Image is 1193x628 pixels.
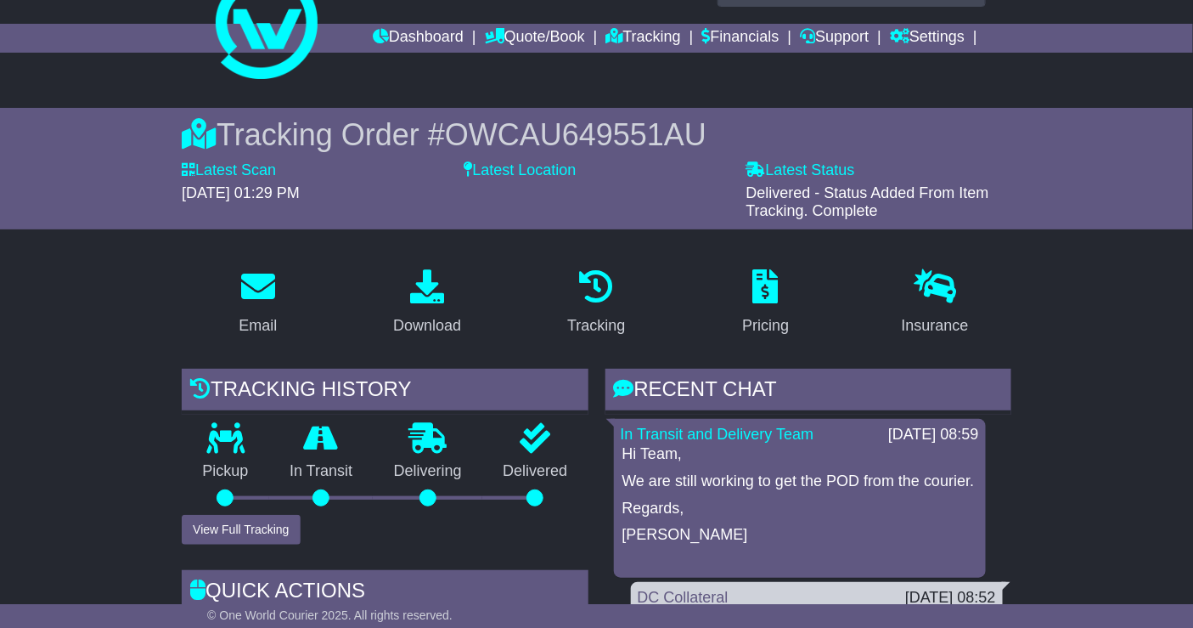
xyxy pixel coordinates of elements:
div: [DATE] 08:59 [888,426,979,444]
div: Pricing [742,314,789,337]
a: Quote/Book [485,24,585,53]
div: Tracking [567,314,625,337]
a: Pricing [731,263,800,343]
a: Support [800,24,869,53]
button: View Full Tracking [182,515,300,545]
a: In Transit and Delivery Team [621,426,814,443]
a: Insurance [891,263,980,343]
div: Tracking history [182,369,588,415]
a: Tracking [556,263,636,343]
div: [DATE] 08:52 [905,589,996,608]
p: In Transit [269,462,374,481]
div: Download [393,314,461,337]
p: Delivered [482,462,588,481]
p: Delivering [373,462,482,481]
p: We are still working to get the POD from the courier. [622,472,977,491]
label: Latest Location [464,161,576,180]
div: Email [239,314,277,337]
a: Email [228,263,288,343]
div: Insurance [902,314,969,337]
div: Tracking Order # [182,116,1011,153]
label: Latest Status [746,161,855,180]
a: Tracking [606,24,681,53]
a: Dashboard [373,24,464,53]
a: Settings [890,24,965,53]
span: Delivered - Status Added From Item Tracking. Complete [746,184,989,220]
p: Pickup [182,462,269,481]
div: RECENT CHAT [605,369,1011,415]
p: [PERSON_NAME] [622,526,977,545]
div: Quick Actions [182,570,588,616]
a: Financials [702,24,779,53]
span: OWCAU649551AU [445,117,706,152]
p: Regards, [622,500,977,518]
span: [DATE] 01:29 PM [182,184,300,201]
span: © One World Courier 2025. All rights reserved. [207,608,453,622]
p: Hi Team, [622,445,977,464]
a: Download [382,263,472,343]
a: DC Collateral [638,589,729,606]
label: Latest Scan [182,161,276,180]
